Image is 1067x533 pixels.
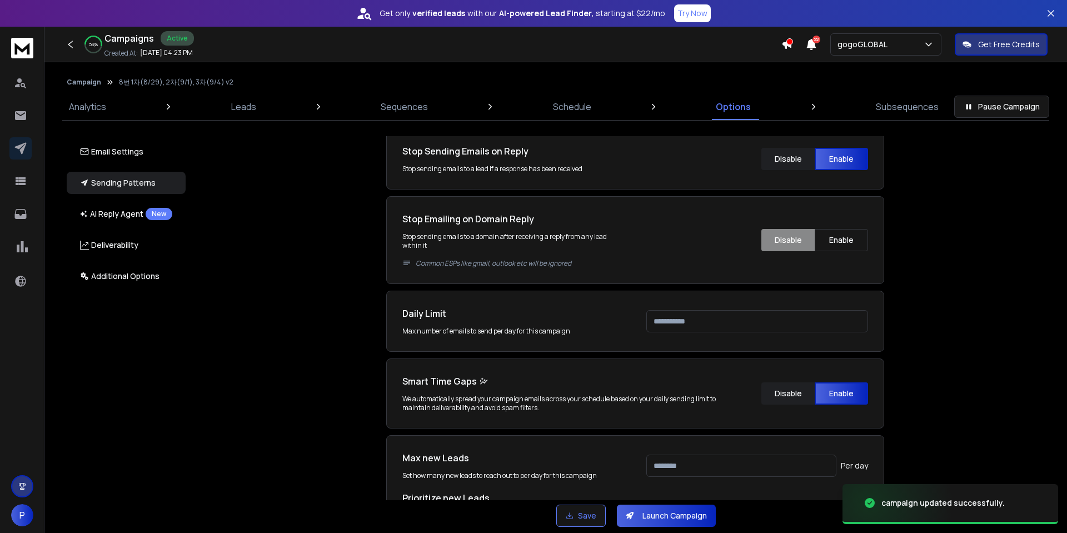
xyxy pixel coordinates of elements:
[381,100,428,113] p: Sequences
[954,96,1049,118] button: Pause Campaign
[104,32,154,45] h1: Campaigns
[869,93,945,120] a: Subsequences
[104,49,138,58] p: Created At:
[161,31,194,46] div: Active
[881,497,1005,509] div: campaign updated successfully.
[761,148,815,170] button: Disable
[812,36,820,43] span: 22
[499,8,594,19] strong: AI-powered Lead Finder,
[231,100,256,113] p: Leads
[716,100,751,113] p: Options
[709,93,757,120] a: Options
[140,48,193,57] p: [DATE] 04:23 PM
[546,93,598,120] a: Schedule
[11,504,33,526] button: P
[677,8,707,19] p: Try Now
[815,148,868,170] button: Enable
[674,4,711,22] button: Try Now
[80,146,143,157] p: Email Settings
[11,38,33,58] img: logo
[978,39,1040,50] p: Get Free Credits
[119,78,233,87] p: 8번 1차(8/29), 2차(9/1), 3차(9/4) v2
[553,100,591,113] p: Schedule
[67,141,186,163] button: Email Settings
[225,93,263,120] a: Leads
[89,41,98,48] p: 53 %
[955,33,1048,56] button: Get Free Credits
[69,100,106,113] p: Analytics
[412,8,465,19] strong: verified leads
[62,93,113,120] a: Analytics
[374,93,435,120] a: Sequences
[402,145,624,158] h1: Stop Sending Emails on Reply
[67,78,101,87] button: Campaign
[380,8,665,19] p: Get only with our starting at $22/mo
[837,39,892,50] p: gogoGLOBAL
[876,100,939,113] p: Subsequences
